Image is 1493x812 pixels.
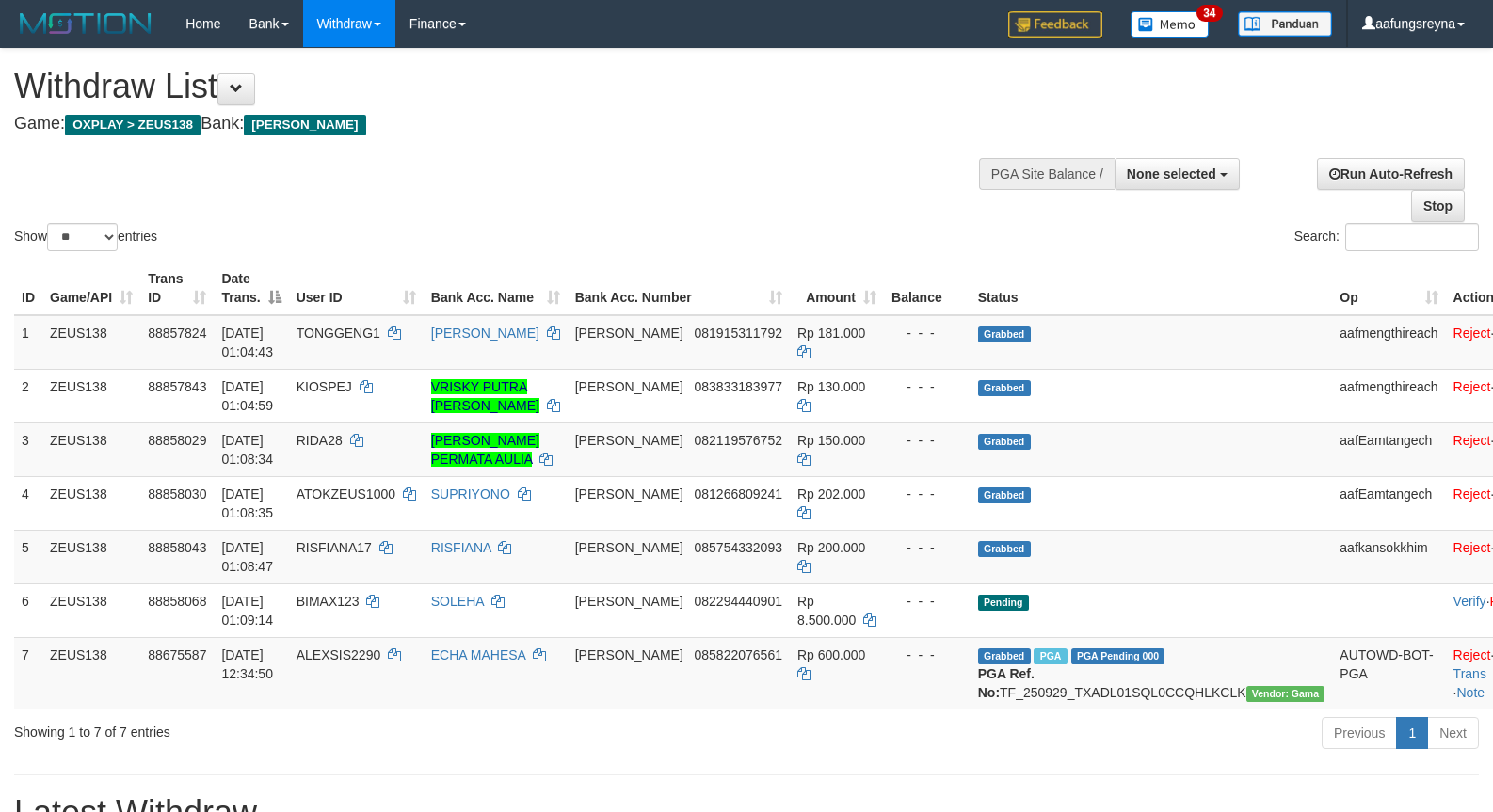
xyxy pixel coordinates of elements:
th: User ID: activate to sort column ascending [289,262,424,315]
div: - - - [891,485,963,503]
span: Copy 085822076561 to clipboard [695,647,782,662]
td: 5 [14,530,42,583]
span: [DATE] 01:04:43 [221,326,273,359]
td: ZEUS138 [42,422,140,476]
span: Copy 083833183977 to clipboard [695,379,782,394]
span: PGA Pending [1071,648,1165,664]
span: Rp 202.000 [797,486,865,502]
th: Amount: activate to sort column ascending [790,262,884,315]
span: Pending [978,595,1029,611]
span: RISFIANA17 [297,540,372,555]
input: Search: [1345,223,1479,251]
td: AUTOWD-BOT-PGA [1332,637,1445,709]
span: Copy 082119576752 to clipboard [695,433,782,448]
a: Reject [1453,326,1491,341]
label: Show entries [14,223,157,251]
td: 3 [14,422,42,476]
th: Balance [884,262,971,315]
span: Rp 181.000 [797,326,865,341]
td: aafkansokkhim [1332,530,1445,583]
h4: Game: Bank: [14,115,976,134]
th: Bank Acc. Name: activate to sort column ascending [424,262,568,315]
span: 88858068 [148,594,206,609]
a: Next [1427,717,1479,749]
span: Rp 600.000 [797,647,865,662]
div: - - - [891,324,963,342]
span: ATOKZEUS1000 [297,486,395,502]
span: [DATE] 01:08:47 [221,540,273,574]
a: 1 [1396,717,1428,749]
th: Bank Acc. Number: activate to sort column ascending [568,262,790,315]
td: ZEUS138 [42,637,140,709]
span: [DATE] 01:04:59 [221,379,273,413]
span: Grabbed [978,541,1031,557]
img: Button%20Memo.svg [1131,11,1210,38]
span: [PERSON_NAME] [575,326,683,341]
img: panduan.png [1238,11,1332,37]
td: aafmengthireach [1332,369,1445,422]
a: Reject [1453,647,1491,662]
span: [DATE] 01:08:35 [221,486,273,520]
td: 6 [14,583,42,637]
span: [PERSON_NAME] [244,115,365,135]
span: 34 [1196,5,1222,22]
span: BIMAX123 [297,594,360,609]
td: aafEamtangech [1332,422,1445,476]
a: Stop [1411,190,1465,222]
span: [DATE] 01:08:34 [221,433,273,467]
span: OXPLAY > ZEUS138 [65,115,201,135]
th: Op: activate to sort column ascending [1332,262,1445,315]
span: 88857824 [148,326,206,341]
th: Status [971,262,1333,315]
span: [PERSON_NAME] [575,486,683,502]
a: RISFIANA [431,540,491,555]
h1: Withdraw List [14,68,976,105]
div: - - - [891,377,963,396]
span: Copy 082294440901 to clipboard [695,594,782,609]
td: ZEUS138 [42,315,140,370]
td: ZEUS138 [42,476,140,530]
span: Vendor URL: https://trx31.1velocity.biz [1246,686,1325,702]
th: Game/API: activate to sort column ascending [42,262,140,315]
span: Copy 081266809241 to clipboard [695,486,782,502]
span: 88857843 [148,379,206,394]
span: KIOSPEJ [297,379,352,394]
span: Copy 085754332093 to clipboard [695,540,782,555]
a: Run Auto-Refresh [1317,158,1465,190]
span: [PERSON_NAME] [575,647,683,662]
span: Rp 8.500.000 [797,594,856,628]
span: 88858030 [148,486,206,502]
label: Search: [1294,223,1479,251]
span: 88675587 [148,647,206,662]
span: 88858043 [148,540,206,555]
a: [PERSON_NAME] PERMATA AULIA [431,433,539,467]
div: Showing 1 to 7 of 7 entries [14,715,608,741]
button: None selected [1115,158,1240,190]
span: [PERSON_NAME] [575,379,683,394]
span: [DATE] 12:34:50 [221,647,273,681]
a: SOLEHA [431,594,484,609]
select: Showentries [47,223,118,251]
span: [PERSON_NAME] [575,433,683,448]
span: 88858029 [148,433,206,448]
span: Grabbed [978,434,1031,450]
div: - - - [891,538,963,557]
th: ID [14,262,42,315]
a: Note [1457,685,1485,700]
a: ECHA MAHESA [431,647,525,662]
td: 4 [14,476,42,530]
td: 1 [14,315,42,370]
span: Marked by aafpengsreynich [1034,648,1067,664]
span: RIDA28 [297,433,343,448]
span: [PERSON_NAME] [575,594,683,609]
td: 2 [14,369,42,422]
td: aafmengthireach [1332,315,1445,370]
div: - - - [891,431,963,450]
a: SUPRIYONO [431,486,510,502]
span: None selected [1127,167,1216,182]
td: ZEUS138 [42,583,140,637]
span: TONGGENG1 [297,326,380,341]
a: Reject [1453,540,1491,555]
span: [PERSON_NAME] [575,540,683,555]
span: ALEXSIS2290 [297,647,381,662]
